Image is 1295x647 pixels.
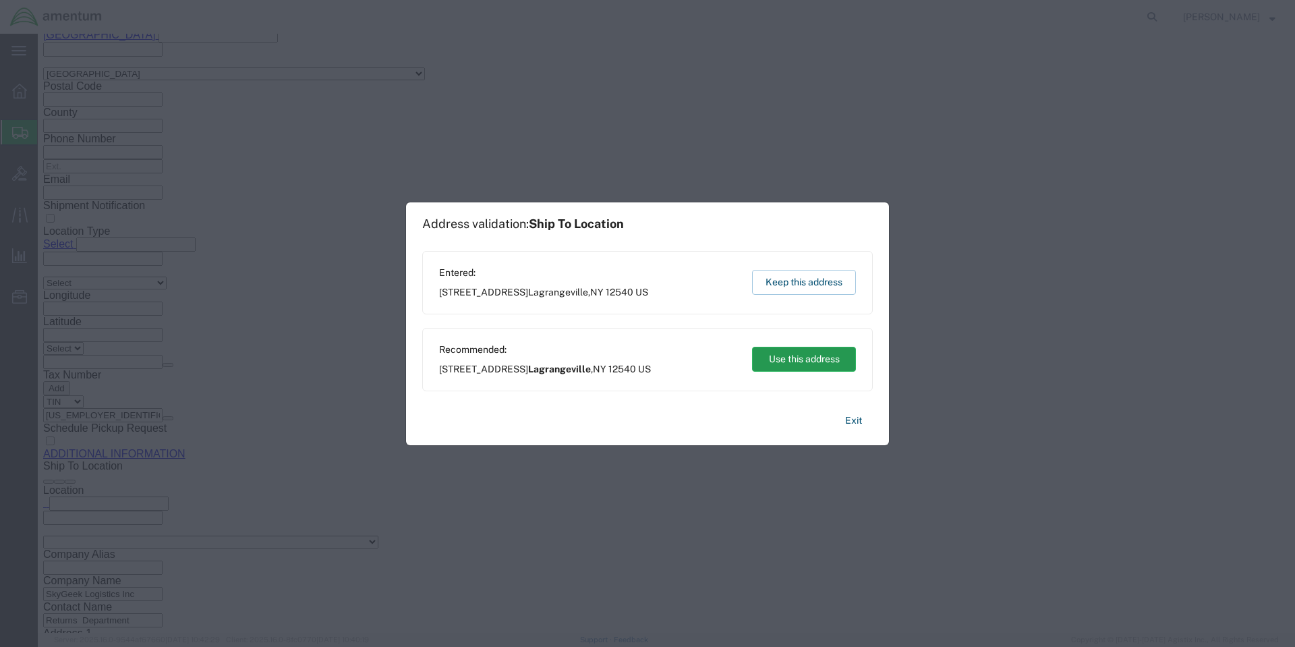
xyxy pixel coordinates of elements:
[528,287,588,298] span: Lagrangeville
[590,287,604,298] span: NY
[529,217,624,231] span: Ship To Location
[439,362,651,376] span: [STREET_ADDRESS] ,
[528,364,591,374] span: Lagrangeville
[593,364,606,374] span: NY
[439,285,648,300] span: [STREET_ADDRESS] ,
[638,364,651,374] span: US
[439,266,648,280] span: Entered:
[608,364,636,374] span: 12540
[752,270,856,295] button: Keep this address
[834,409,873,432] button: Exit
[439,343,651,357] span: Recommended:
[752,347,856,372] button: Use this address
[422,217,624,231] h1: Address validation:
[606,287,633,298] span: 12540
[635,287,648,298] span: US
